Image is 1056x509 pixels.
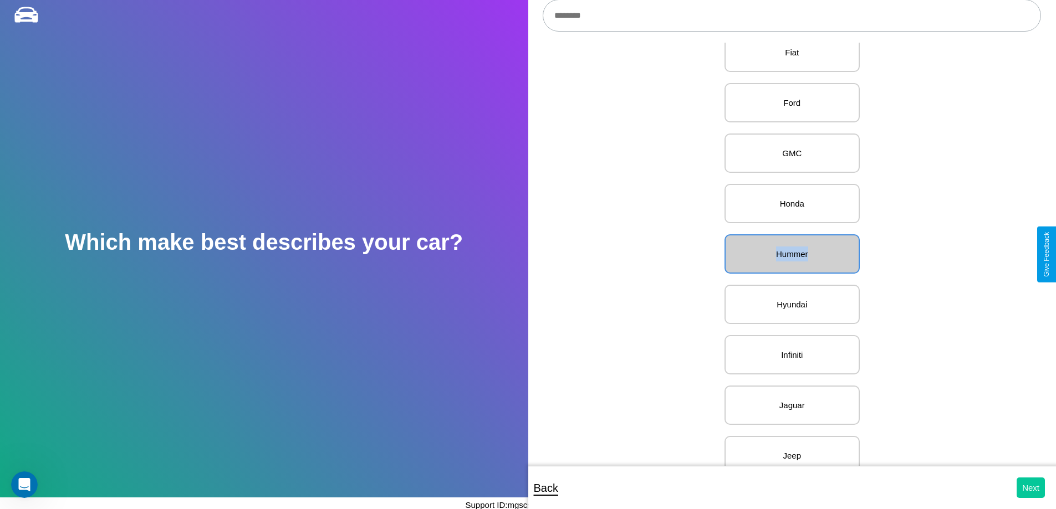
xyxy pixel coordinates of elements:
[737,347,848,362] p: Infiniti
[737,297,848,312] p: Hyundai
[737,95,848,110] p: Ford
[534,478,558,498] p: Back
[737,196,848,211] p: Honda
[1017,477,1045,498] button: Next
[11,471,38,498] iframe: Intercom live chat
[737,246,848,261] p: Hummer
[65,230,463,255] h2: Which make best describes your car?
[737,146,848,161] p: GMC
[737,45,848,60] p: Fiat
[737,448,848,463] p: Jeep
[1043,232,1050,277] div: Give Feedback
[737,398,848,413] p: Jaguar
